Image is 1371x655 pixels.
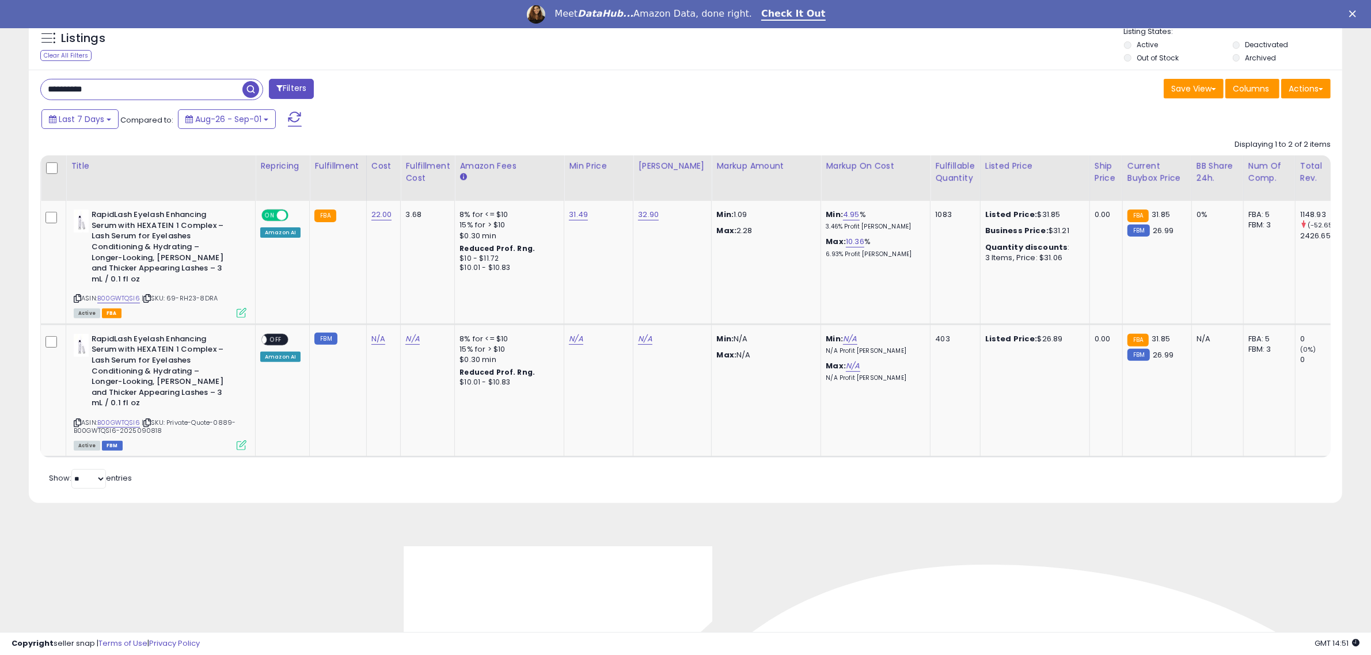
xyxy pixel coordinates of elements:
[371,160,396,172] div: Cost
[459,243,535,253] b: Reduced Prof. Rng.
[371,333,385,345] a: N/A
[1300,160,1342,184] div: Total Rev.
[1281,79,1331,98] button: Actions
[821,155,931,201] th: The percentage added to the cost of goods (COGS) that forms the calculator for Min & Max prices.
[405,160,450,184] div: Fulfillment Cost
[638,160,707,172] div: [PERSON_NAME]
[1153,349,1173,360] span: 26.99
[287,211,305,220] span: OFF
[97,418,140,428] a: B00GWTQSI6
[1300,345,1316,354] small: (0%)
[826,209,843,220] b: Min:
[1153,225,1173,236] span: 26.99
[1248,210,1286,220] div: FBA: 5
[716,333,734,344] strong: Min:
[1248,160,1290,184] div: Num of Comp.
[846,360,860,372] a: N/A
[74,418,236,435] span: | SKU: Private-Quote-0889-B00GWTQSI6-2025090818
[97,294,140,303] a: B00GWTQSI6
[578,8,633,19] i: DataHub...
[1300,334,1347,344] div: 0
[1248,344,1286,355] div: FBM: 3
[826,374,921,382] p: N/A Profit [PERSON_NAME]
[92,334,231,412] b: RapidLash Eyelash Enhancing Serum with HEXATEIN 1 Complex – Lash Serum for Eyelashes Conditioning...
[1300,231,1347,241] div: 2426.65
[405,210,446,220] div: 3.68
[985,242,1068,253] b: Quantity discounts
[74,210,89,233] img: 210Ek5RkTpL._SL40_.jpg
[716,225,736,236] strong: Max:
[985,333,1038,344] b: Listed Price:
[1233,83,1269,94] span: Columns
[1137,53,1179,63] label: Out of Stock
[527,5,545,24] img: Profile image for Georgie
[1248,220,1286,230] div: FBM: 3
[40,50,92,61] div: Clear All Filters
[459,231,555,241] div: $0.30 min
[74,441,100,451] span: All listings currently available for purchase on Amazon
[1137,40,1158,49] label: Active
[716,350,812,360] p: N/A
[935,160,975,184] div: Fulfillable Quantity
[1127,160,1187,184] div: Current Buybox Price
[716,226,812,236] p: 2.28
[49,473,132,483] span: Show: entries
[459,334,555,344] div: 8% for <= $10
[459,160,559,172] div: Amazon Fees
[405,333,419,345] a: N/A
[267,334,285,344] span: OFF
[1235,139,1331,150] div: Displaying 1 to 2 of 2 items
[826,223,921,231] p: 3.46% Profit [PERSON_NAME]
[846,236,864,247] a: 10.36
[826,160,925,172] div: Markup on Cost
[555,8,752,20] div: Meet Amazon Data, done right.
[260,160,305,172] div: Repricing
[985,225,1049,236] b: Business Price:
[716,349,736,360] strong: Max:
[935,334,971,344] div: 403
[195,113,261,125] span: Aug-26 - Sep-01
[459,172,466,182] small: Amazon Fees.
[826,360,846,371] b: Max:
[826,236,846,247] b: Max:
[260,227,301,238] div: Amazon AI
[263,211,277,220] span: ON
[1124,26,1342,37] p: Listing States:
[826,347,921,355] p: N/A Profit [PERSON_NAME]
[569,209,588,220] a: 31.49
[459,367,535,377] b: Reduced Prof. Rng.
[716,160,816,172] div: Markup Amount
[569,333,583,345] a: N/A
[314,160,361,172] div: Fulfillment
[1300,210,1347,220] div: 1148.93
[638,209,659,220] a: 32.90
[102,441,123,451] span: FBM
[1127,210,1149,222] small: FBA
[371,209,392,220] a: 22.00
[178,109,276,129] button: Aug-26 - Sep-01
[459,355,555,365] div: $0.30 min
[826,333,843,344] b: Min:
[716,334,812,344] p: N/A
[459,254,555,264] div: $10 - $11.72
[985,242,1081,253] div: :
[459,344,555,355] div: 15% for > $10
[459,378,555,387] div: $10.01 - $10.83
[260,352,301,362] div: Amazon AI
[1164,79,1224,98] button: Save View
[74,210,246,317] div: ASIN:
[59,113,104,125] span: Last 7 Days
[826,237,921,258] div: %
[716,210,812,220] p: 1.09
[1300,355,1347,365] div: 0
[985,160,1085,172] div: Listed Price
[1095,210,1114,220] div: 0.00
[1127,334,1149,346] small: FBA
[314,333,337,345] small: FBM
[142,294,218,303] span: | SKU: 69-RH23-8DRA
[71,160,250,172] div: Title
[1095,160,1118,184] div: Ship Price
[985,334,1081,344] div: $26.89
[1197,160,1239,184] div: BB Share 24h.
[1308,220,1340,230] small: (-52.65%)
